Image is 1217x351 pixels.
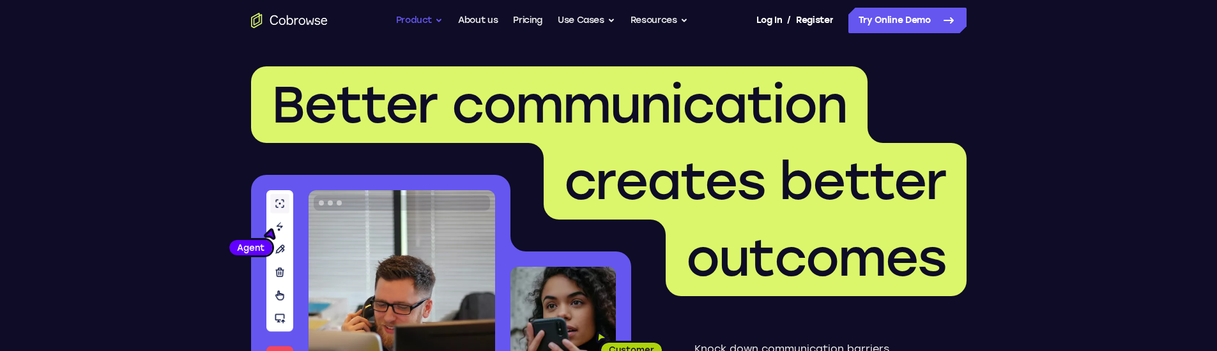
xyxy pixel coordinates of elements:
[564,151,946,212] span: creates better
[272,74,847,135] span: Better communication
[686,227,946,288] span: outcomes
[787,13,791,28] span: /
[848,8,967,33] a: Try Online Demo
[631,8,688,33] button: Resources
[513,8,542,33] a: Pricing
[396,8,443,33] button: Product
[251,13,328,28] a: Go to the home page
[458,8,498,33] a: About us
[558,8,615,33] button: Use Cases
[796,8,833,33] a: Register
[756,8,782,33] a: Log In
